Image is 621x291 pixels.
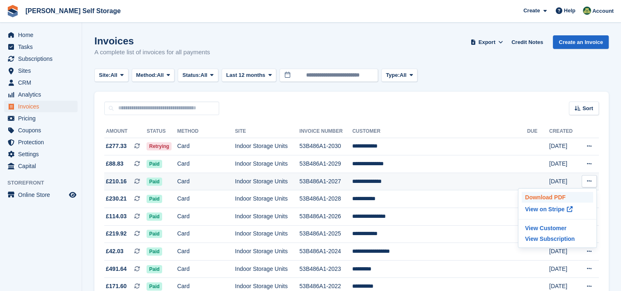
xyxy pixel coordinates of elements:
[352,125,527,138] th: Customer
[235,173,299,190] td: Indoor Storage Units
[147,142,172,150] span: Retrying
[177,225,235,243] td: Card
[522,223,593,233] a: View Customer
[147,160,162,168] span: Paid
[106,194,127,203] span: £230.21
[94,35,210,46] h1: Invoices
[508,35,546,49] a: Credit Notes
[386,71,400,79] span: Type:
[18,77,67,88] span: CRM
[106,282,127,291] span: £171.60
[553,35,609,49] a: Create an Invoice
[299,125,352,138] th: Invoice Number
[4,113,78,124] a: menu
[18,136,67,148] span: Protection
[7,179,82,187] span: Storefront
[527,125,549,138] th: Due
[147,282,162,291] span: Paid
[549,243,578,261] td: [DATE]
[4,189,78,201] a: menu
[177,138,235,155] td: Card
[177,155,235,173] td: Card
[522,203,593,216] a: View on Stripe
[400,71,407,79] span: All
[235,125,299,138] th: Site
[7,5,19,17] img: stora-icon-8386f47178a22dfd0bd8f6a31ec36ba5ce8667c1dd55bd0f319d3a0aa187defe.svg
[235,208,299,226] td: Indoor Storage Units
[299,173,352,190] td: 53B486A1-2027
[177,243,235,261] td: Card
[18,148,67,160] span: Settings
[18,101,67,112] span: Invoices
[136,71,157,79] span: Method:
[523,7,540,15] span: Create
[4,148,78,160] a: menu
[583,7,591,15] img: Julie Williams
[226,71,265,79] span: Last 12 months
[18,125,67,136] span: Coupons
[147,212,162,221] span: Paid
[106,265,127,273] span: £491.64
[4,136,78,148] a: menu
[222,69,276,82] button: Last 12 months
[235,138,299,155] td: Indoor Storage Units
[157,71,164,79] span: All
[104,125,147,138] th: Amount
[106,159,124,168] span: £88.83
[299,155,352,173] td: 53B486A1-2029
[564,7,575,15] span: Help
[177,260,235,278] td: Card
[299,138,352,155] td: 53B486A1-2030
[522,233,593,244] a: View Subscription
[299,208,352,226] td: 53B486A1-2026
[299,243,352,261] td: 53B486A1-2024
[110,71,117,79] span: All
[22,4,124,18] a: [PERSON_NAME] Self Storage
[4,160,78,172] a: menu
[178,69,218,82] button: Status: All
[299,225,352,243] td: 53B486A1-2025
[235,155,299,173] td: Indoor Storage Units
[549,125,578,138] th: Created
[469,35,505,49] button: Export
[549,155,578,173] td: [DATE]
[18,160,67,172] span: Capital
[106,212,127,221] span: £114.03
[582,104,593,113] span: Sort
[182,71,200,79] span: Status:
[18,65,67,76] span: Sites
[94,48,210,57] p: A complete list of invoices for all payments
[235,243,299,261] td: Indoor Storage Units
[4,29,78,41] a: menu
[106,177,127,186] span: £210.16
[4,41,78,53] a: menu
[18,29,67,41] span: Home
[106,229,127,238] span: £219.92
[147,265,162,273] span: Paid
[4,65,78,76] a: menu
[99,71,110,79] span: Site:
[147,230,162,238] span: Paid
[147,178,162,186] span: Paid
[479,38,495,46] span: Export
[132,69,175,82] button: Method: All
[18,189,67,201] span: Online Store
[18,53,67,65] span: Subscriptions
[549,173,578,190] td: [DATE]
[94,69,128,82] button: Site: All
[177,208,235,226] td: Card
[201,71,208,79] span: All
[4,125,78,136] a: menu
[4,89,78,100] a: menu
[549,260,578,278] td: [DATE]
[106,142,127,150] span: £277.33
[68,190,78,200] a: Preview store
[18,113,67,124] span: Pricing
[177,190,235,208] td: Card
[4,53,78,65] a: menu
[522,192,593,203] a: Download PDF
[235,260,299,278] td: Indoor Storage Units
